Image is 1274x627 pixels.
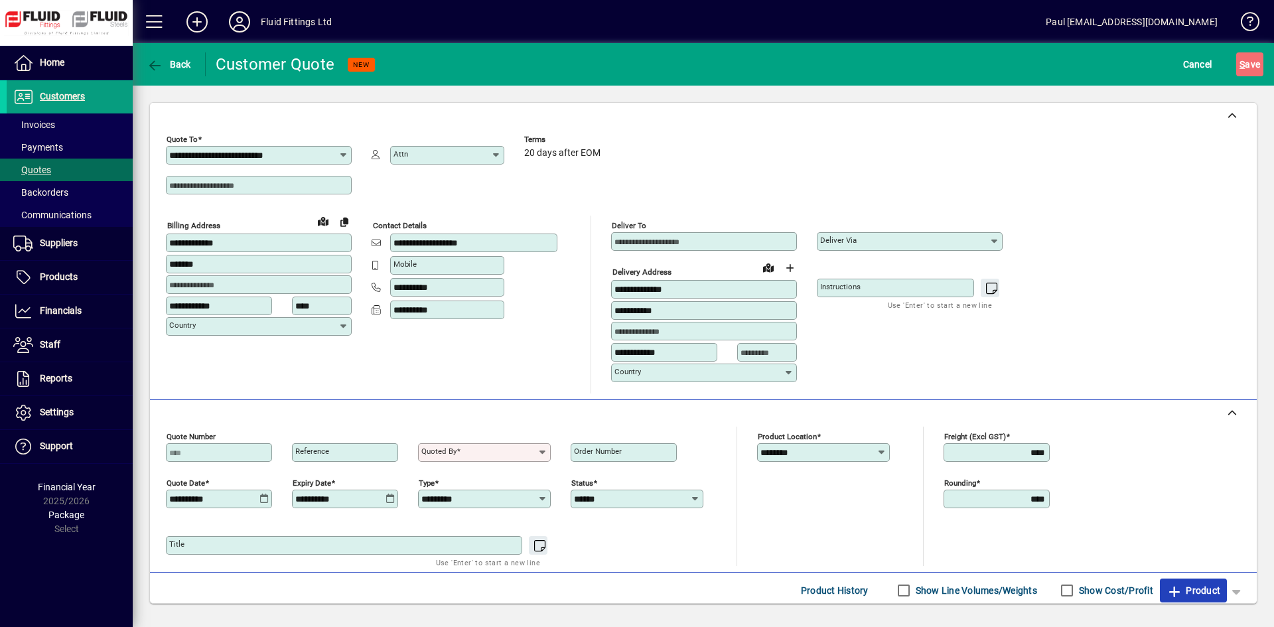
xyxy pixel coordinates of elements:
[436,555,540,570] mat-hint: Use 'Enter' to start a new line
[13,187,68,198] span: Backorders
[801,580,869,601] span: Product History
[421,447,457,456] mat-label: Quoted by
[419,478,435,487] mat-label: Type
[944,478,976,487] mat-label: Rounding
[913,584,1037,597] label: Show Line Volumes/Weights
[147,59,191,70] span: Back
[167,478,205,487] mat-label: Quote date
[393,259,417,269] mat-label: Mobile
[13,165,51,175] span: Quotes
[7,362,133,395] a: Reports
[1183,54,1212,75] span: Cancel
[612,221,646,230] mat-label: Deliver To
[167,135,198,144] mat-label: Quote To
[7,136,133,159] a: Payments
[176,10,218,34] button: Add
[13,119,55,130] span: Invoices
[1160,579,1227,602] button: Product
[40,57,64,68] span: Home
[820,282,861,291] mat-label: Instructions
[7,261,133,294] a: Products
[1167,580,1220,601] span: Product
[7,204,133,226] a: Communications
[7,181,133,204] a: Backorders
[1239,54,1260,75] span: ave
[40,339,60,350] span: Staff
[1046,11,1218,33] div: Paul [EMAIL_ADDRESS][DOMAIN_NAME]
[7,328,133,362] a: Staff
[40,271,78,282] span: Products
[779,257,800,279] button: Choose address
[40,441,73,451] span: Support
[216,54,335,75] div: Customer Quote
[293,478,331,487] mat-label: Expiry date
[40,373,72,383] span: Reports
[353,60,370,69] span: NEW
[40,305,82,316] span: Financials
[40,407,74,417] span: Settings
[313,210,334,232] a: View on map
[758,431,817,441] mat-label: Product location
[7,430,133,463] a: Support
[1239,59,1245,70] span: S
[7,295,133,328] a: Financials
[614,367,641,376] mat-label: Country
[524,148,601,159] span: 20 days after EOM
[944,431,1006,441] mat-label: Freight (excl GST)
[1231,3,1257,46] a: Knowledge Base
[38,482,96,492] span: Financial Year
[169,320,196,330] mat-label: Country
[40,91,85,102] span: Customers
[261,11,332,33] div: Fluid Fittings Ltd
[7,159,133,181] a: Quotes
[7,227,133,260] a: Suppliers
[1076,584,1153,597] label: Show Cost/Profit
[218,10,261,34] button: Profile
[334,211,355,232] button: Copy to Delivery address
[295,447,329,456] mat-label: Reference
[1180,52,1216,76] button: Cancel
[820,236,857,245] mat-label: Deliver via
[167,431,216,441] mat-label: Quote number
[888,297,992,313] mat-hint: Use 'Enter' to start a new line
[574,447,622,456] mat-label: Order number
[143,52,194,76] button: Back
[48,510,84,520] span: Package
[169,539,184,549] mat-label: Title
[7,396,133,429] a: Settings
[524,135,604,144] span: Terms
[133,52,206,76] app-page-header-button: Back
[7,113,133,136] a: Invoices
[40,238,78,248] span: Suppliers
[393,149,408,159] mat-label: Attn
[7,46,133,80] a: Home
[13,142,63,153] span: Payments
[758,257,779,278] a: View on map
[796,579,874,602] button: Product History
[571,478,593,487] mat-label: Status
[13,210,92,220] span: Communications
[1236,52,1263,76] button: Save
